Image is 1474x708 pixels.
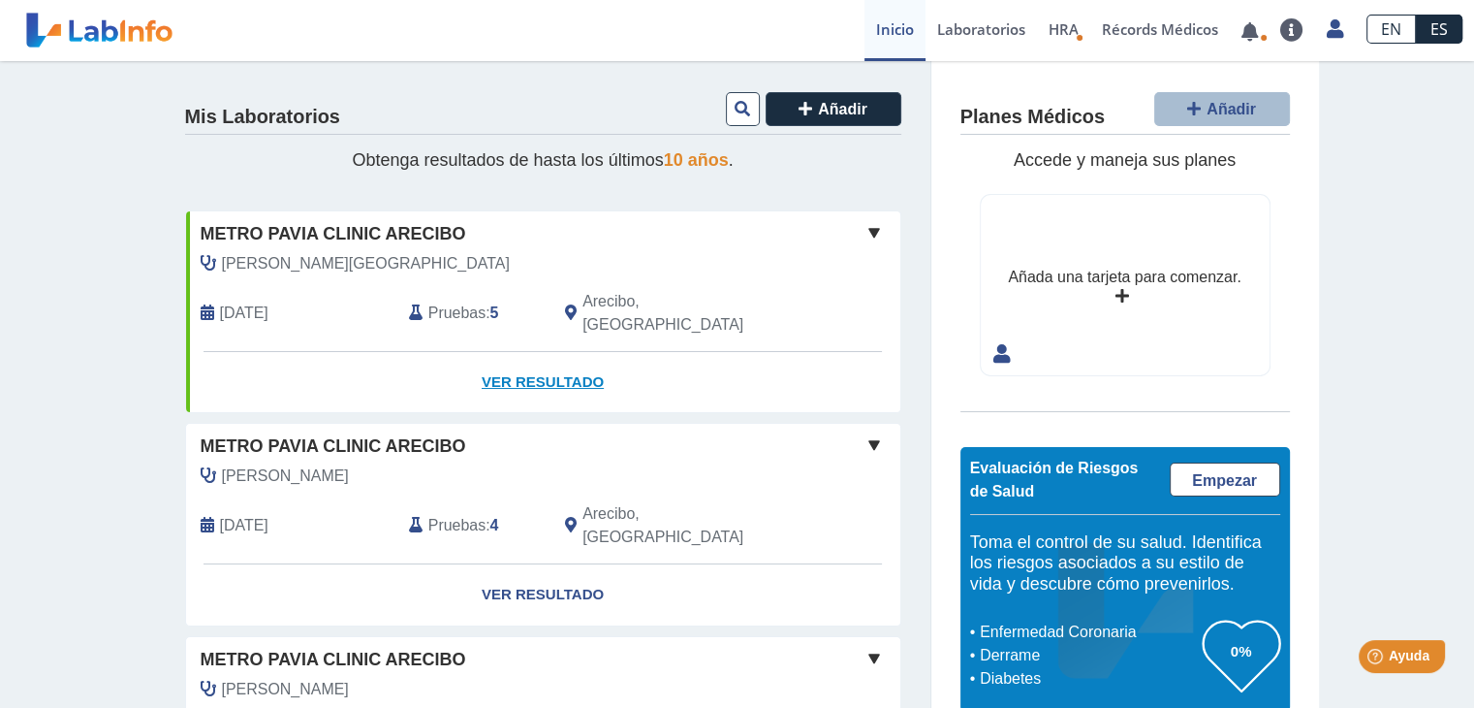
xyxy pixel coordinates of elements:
span: Accede y maneja sus planes [1014,150,1236,170]
div: : [394,290,550,337]
button: Añadir [1154,92,1290,126]
div: Añada una tarjeta para comenzar. [1008,266,1240,289]
b: 5 [490,305,499,321]
h4: Mis Laboratorios [185,106,340,129]
span: Pruebas [428,302,486,325]
span: Añadir [1207,101,1256,117]
h5: Toma el control de su salud. Identifica los riesgos asociados a su estilo de vida y descubre cómo... [970,532,1280,595]
span: 2025-08-11 [220,514,268,537]
span: Pruebas [428,514,486,537]
span: Metro Pavia Clinic Arecibo [201,434,466,460]
span: Obtenga resultados de hasta los últimos . [352,150,733,170]
a: Ver Resultado [186,564,900,626]
button: Añadir [766,92,901,126]
iframe: Help widget launcher [1302,632,1453,687]
span: Metro Pavia Clinic Arecibo [201,221,466,247]
span: 2025-09-30 [220,302,268,325]
div: : [394,502,550,549]
a: Empezar [1170,463,1280,497]
span: Martinez Rivera, Orvil [222,465,349,488]
b: 4 [490,517,499,533]
h3: 0% [1203,639,1280,663]
span: Metro Pavia Clinic Arecibo [201,647,466,673]
span: Evaluación de Riesgos de Salud [970,460,1139,499]
span: Marrero Mcfaline, Yanira [222,252,510,275]
span: HRA [1049,19,1079,39]
li: Enfermedad Coronaria [975,621,1203,644]
span: 10 años [664,150,729,170]
li: Diabetes [975,667,1203,691]
a: EN [1366,15,1416,44]
a: Ver Resultado [186,352,900,413]
span: Añadir [818,101,867,117]
h4: Planes Médicos [960,106,1105,129]
span: Orraca Gotay, Antonio [222,678,349,701]
span: Arecibo, PR [582,290,797,337]
li: Derrame [975,644,1203,667]
a: ES [1416,15,1462,44]
span: Empezar [1192,472,1257,489]
span: Arecibo, PR [582,502,797,549]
